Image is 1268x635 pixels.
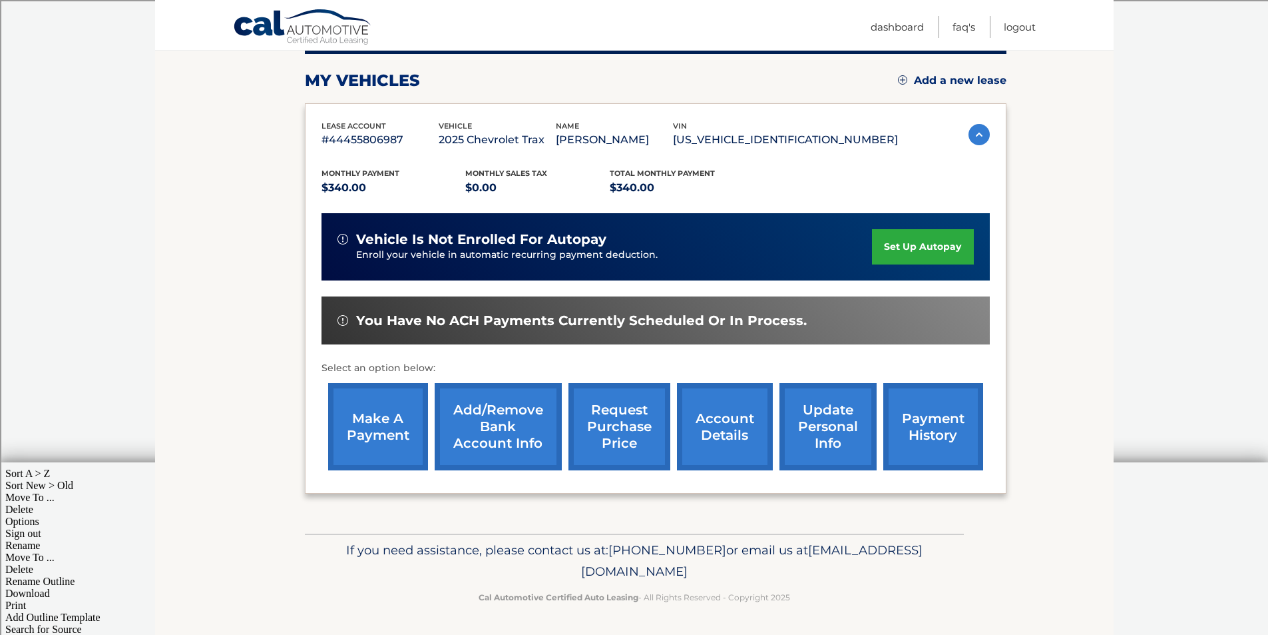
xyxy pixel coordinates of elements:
span: Total Monthly Payment [610,169,715,178]
a: Logout [1004,16,1036,38]
div: Move To ... [5,29,1263,41]
p: #44455806987 [321,131,439,149]
a: account details [677,383,773,470]
div: Television/Radio [5,209,1263,221]
p: 2025 Chevrolet Trax [439,131,556,149]
div: Delete [5,101,1263,113]
div: Print [5,137,1263,149]
div: Sort A > Z [5,5,1263,17]
div: CANCEL [5,343,1263,355]
div: Options [5,53,1263,65]
p: $340.00 [610,179,754,197]
a: set up autopay [872,229,973,265]
span: [EMAIL_ADDRESS][DOMAIN_NAME] [581,542,923,579]
span: lease account [321,121,386,131]
div: Rename [5,77,1263,89]
a: FAQ's [952,16,975,38]
p: [US_VEHICLE_IDENTIFICATION_NUMBER] [673,131,898,149]
div: CANCEL [5,259,1263,271]
div: Visual Art [5,221,1263,233]
a: Cal Automotive [233,9,373,47]
img: alert-white.svg [337,234,348,245]
span: Monthly Payment [321,169,399,178]
div: BOOK [5,391,1263,403]
strong: Cal Automotive Certified Auto Leasing [479,592,638,602]
div: Journal [5,173,1263,185]
a: request purchase price [568,383,670,470]
span: name [556,121,579,131]
div: SAVE [5,379,1263,391]
div: MORE [5,427,1263,439]
p: Enroll your vehicle in automatic recurring payment deduction. [356,248,873,263]
img: add.svg [898,75,907,85]
a: update personal info [779,383,877,470]
h2: my vehicles [305,71,420,91]
div: MOVE [5,355,1263,367]
a: Dashboard [871,16,924,38]
div: ??? [5,271,1263,283]
span: vehicle [439,121,472,131]
div: Magazine [5,185,1263,197]
span: Monthly sales Tax [465,169,547,178]
span: vehicle is not enrolled for autopay [356,231,606,248]
div: TODO: put dlg title [5,233,1263,245]
div: Search for Source [5,161,1263,173]
a: make a payment [328,383,428,470]
p: [PERSON_NAME] [556,131,673,149]
p: $0.00 [465,179,610,197]
a: payment history [883,383,983,470]
a: Add/Remove bank account info [435,383,562,470]
img: alert-white.svg [337,315,348,326]
p: $340.00 [321,179,466,197]
span: [PHONE_NUMBER] [608,542,726,558]
p: If you need assistance, please contact us at: or email us at [314,540,955,582]
input: Search sources [5,439,123,453]
div: Move to ... [5,319,1263,331]
div: SAVE AND GO HOME [5,295,1263,307]
div: WEBSITE [5,403,1263,415]
a: Add a new lease [898,74,1006,87]
div: New source [5,367,1263,379]
div: Home [5,331,1263,343]
div: Rename Outline [5,113,1263,125]
span: You have no ACH payments currently scheduled or in process. [356,313,807,329]
p: - All Rights Reserved - Copyright 2025 [314,590,955,604]
div: This outline has no content. Would you like to delete it? [5,283,1263,295]
p: Select an option below: [321,360,990,376]
div: Newspaper [5,197,1263,209]
div: Download [5,125,1263,137]
div: Sign out [5,65,1263,77]
div: Sort New > Old [5,17,1263,29]
div: Add Outline Template [5,149,1263,161]
span: vin [673,121,687,131]
div: Move To ... [5,89,1263,101]
div: Delete [5,41,1263,53]
div: JOURNAL [5,415,1263,427]
img: accordion-active.svg [968,124,990,145]
div: DELETE [5,307,1263,319]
